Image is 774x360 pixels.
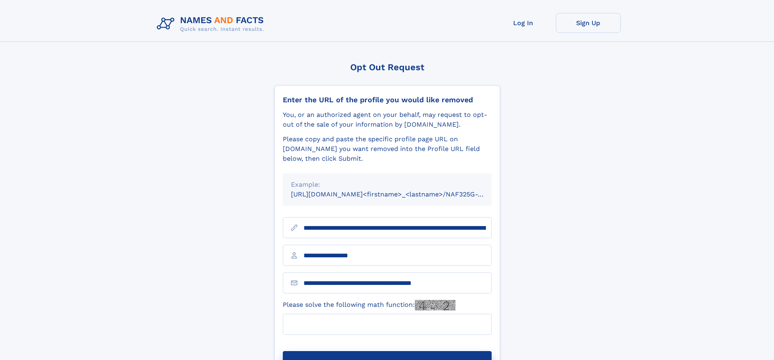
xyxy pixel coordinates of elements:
[274,62,500,72] div: Opt Out Request
[491,13,556,33] a: Log In
[291,190,507,198] small: [URL][DOMAIN_NAME]<firstname>_<lastname>/NAF325G-xxxxxxxx
[291,180,483,190] div: Example:
[283,95,492,104] div: Enter the URL of the profile you would like removed
[556,13,621,33] a: Sign Up
[154,13,271,35] img: Logo Names and Facts
[283,110,492,129] div: You, or an authorized agent on your behalf, may request to opt-out of the sale of your informatio...
[283,134,492,164] div: Please copy and paste the specific profile page URL on [DOMAIN_NAME] you want removed into the Pr...
[283,300,455,310] label: Please solve the following math function:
